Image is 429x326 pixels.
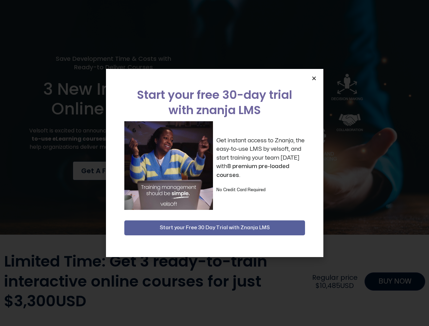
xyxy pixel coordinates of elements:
p: Get instant access to Znanja, the easy-to-use LMS by velsoft, and start training your team [DATE]... [216,136,305,180]
span: Start your Free 30 Day Trial with Znanja LMS [160,224,270,232]
strong: No Credit Card Required [216,188,266,192]
a: Close [311,76,317,81]
strong: 8 premium pre-loaded courses [216,163,289,178]
button: Start your Free 30 Day Trial with Znanja LMS [124,220,305,235]
h2: Start your free 30-day trial with znanja LMS [124,87,305,118]
img: a woman sitting at her laptop dancing [124,121,213,210]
